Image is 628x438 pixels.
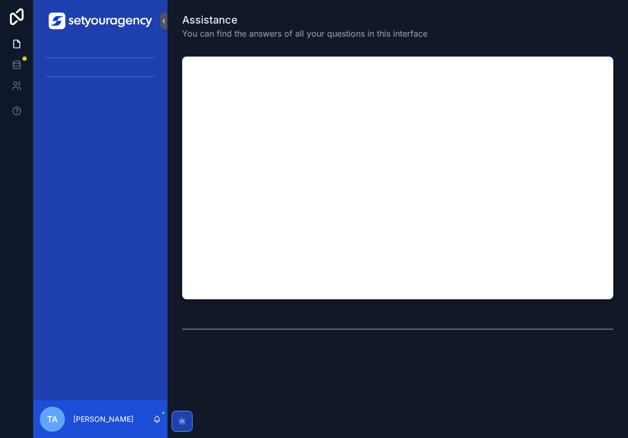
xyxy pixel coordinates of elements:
[49,13,152,29] img: App logo
[182,27,428,40] span: You can find the answers of all your questions in this interface
[47,413,58,425] span: TA
[33,42,167,98] div: scrollable content
[73,414,133,424] p: [PERSON_NAME]
[182,13,428,27] h1: Assistance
